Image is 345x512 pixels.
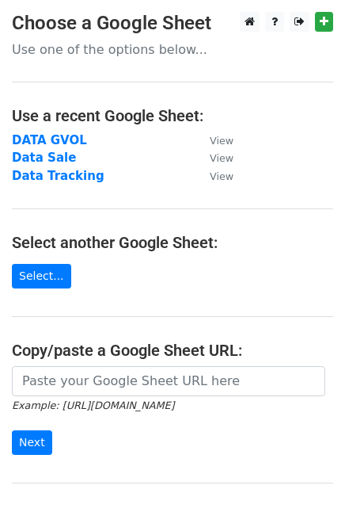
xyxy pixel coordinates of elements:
[210,135,233,147] small: View
[194,133,233,147] a: View
[12,169,104,183] a: Data Tracking
[12,399,174,411] small: Example: [URL][DOMAIN_NAME]
[194,151,233,165] a: View
[12,366,325,396] input: Paste your Google Sheet URL here
[210,152,233,164] small: View
[12,233,333,252] h4: Select another Google Sheet:
[12,430,52,455] input: Next
[210,170,233,182] small: View
[12,151,76,165] a: Data Sale
[12,12,333,35] h3: Choose a Google Sheet
[194,169,233,183] a: View
[12,341,333,360] h4: Copy/paste a Google Sheet URL:
[12,264,71,288] a: Select...
[12,106,333,125] h4: Use a recent Google Sheet:
[12,41,333,58] p: Use one of the options below...
[12,133,87,147] a: DATA GVOL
